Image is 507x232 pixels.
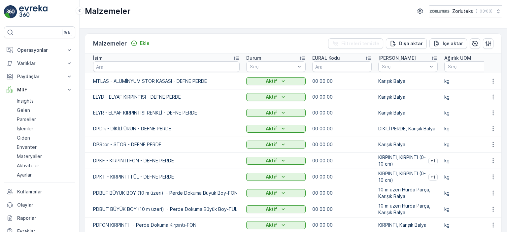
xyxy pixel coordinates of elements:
span: +1 [431,175,435,180]
p: KIRPINTI, KIRPINTI (0-10 cm) [378,154,426,167]
a: Ayarlar [14,170,75,180]
p: Materyaller [17,153,42,160]
p: [PERSON_NAME] [378,55,416,61]
p: DİKİLİ PERDE, Karışık Balya [378,125,435,132]
button: Aktif [246,221,306,229]
p: kg [444,174,504,180]
p: Ağırlık UOM [444,55,471,61]
p: ELYR - ELYAF KIRPINTISI RENKLİ - DEFNE PERDE [93,110,240,116]
p: kg [444,141,504,148]
a: Materyaller [14,152,75,161]
button: Aktif [246,157,306,165]
p: Insights [17,98,34,104]
p: Durum [246,55,261,61]
p: Dışa aktar [399,40,423,47]
p: Aktif [266,141,277,148]
p: Aktif [266,125,277,132]
button: Aktif [246,125,306,133]
button: Aktif [246,205,306,213]
button: Operasyonlar [4,44,75,57]
p: PDBUF BÜYÜK BOY (10 m üzeri) - Perde Dokuma Büyük Boy-FON [93,190,240,196]
a: Insights [14,96,75,106]
p: MRF [17,86,62,93]
p: PDFON KIRPINTI - Perde Dokuma Kırpıntı-FON [93,222,240,228]
p: PDBUT BÜYÜK BOY (10 m üzeri) - Perde Dokuma Büyük Boy-TÜL [93,206,240,213]
button: İçe aktar [429,38,467,49]
p: 00 00 00 [312,110,372,116]
p: 00 00 00 [312,125,372,132]
img: 6-1-9-3_wQBzyll.png [429,8,450,15]
button: Paydaşlar [4,70,75,83]
p: 00 00 00 [312,206,372,213]
p: kg [444,206,504,213]
img: logo [4,5,17,18]
p: DPStor - STOR - DEFNE PERDE [93,141,240,148]
p: 00 00 00 [312,190,372,196]
a: İşlemler [14,124,75,133]
a: Gelen [14,106,75,115]
p: Aktif [266,174,277,180]
button: Dışa aktar [386,38,427,49]
p: Aktif [266,157,277,164]
p: Aktif [266,78,277,84]
a: Aktiviteler [14,161,75,170]
p: Ekle [140,40,150,47]
p: kg [444,125,504,132]
p: kg [444,110,504,116]
span: +1 [431,158,435,164]
a: Parseller [14,115,75,124]
p: Seç [250,63,295,70]
button: Varlıklar [4,57,75,70]
p: Varlıklar [17,60,62,67]
p: kg [444,78,504,84]
p: DPDik - DİKİLİ ÜRÜN - DEFNE PERDE [93,125,240,132]
p: Envanter [17,144,37,150]
button: Aktif [246,93,306,101]
img: logo_light-DOdMpM7g.png [19,5,48,18]
p: Karışık Balya [378,78,405,84]
a: Giden [14,133,75,143]
p: 00 00 00 [312,141,372,148]
p: Seç [382,63,427,70]
p: Giden [17,135,30,141]
input: Ara [93,61,240,72]
p: Gelen [17,107,30,114]
p: 00 00 00 [312,94,372,100]
p: Malzemeler [85,6,130,17]
p: Kullanıcılar [17,188,73,195]
input: Ara [312,61,372,72]
p: Karışık Balya [378,110,405,116]
a: Envanter [14,143,75,152]
p: Karışık Balya [378,94,405,100]
p: kg [444,222,504,228]
p: Aktif [266,190,277,196]
p: ( +03:00 ) [476,9,492,14]
p: KIRPINTI, KIRPINTI (0-10 cm) [378,170,426,183]
p: İçe aktar [443,40,463,47]
p: 10 m üzeri Hurda Parça, Karışık Balya [378,186,438,200]
p: Aktiviteler [17,162,39,169]
button: Aktif [246,77,306,85]
button: Aktif [246,141,306,149]
a: Raporlar [4,212,75,225]
p: 00 00 00 [312,157,372,164]
p: MTLAS - ALÜMİNYUM STOR KASASI - DEFNE PERDE [93,78,240,84]
p: ⌘B [64,30,71,35]
p: Aktif [266,206,277,213]
p: Filtreleri temizle [341,40,379,47]
button: Filtreleri temizle [328,38,383,49]
p: Paydaşlar [17,73,62,80]
button: Aktif [246,109,306,117]
a: Olaylar [4,198,75,212]
p: kg [444,94,504,100]
a: Kullanıcılar [4,185,75,198]
p: EURAL Kodu [312,55,340,61]
p: İsim [93,55,103,61]
p: Operasyonlar [17,47,62,53]
p: Ayarlar [17,172,32,178]
button: Zorluteks(+03:00) [429,5,502,17]
p: DPKF - KIRPINTI FON - DEFNE PERDE [93,157,240,164]
p: İşlemler [17,125,33,132]
p: Olaylar [17,202,73,208]
p: DPKT - KIRPINTI TÜL - DEFNE PERDE [93,174,240,180]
